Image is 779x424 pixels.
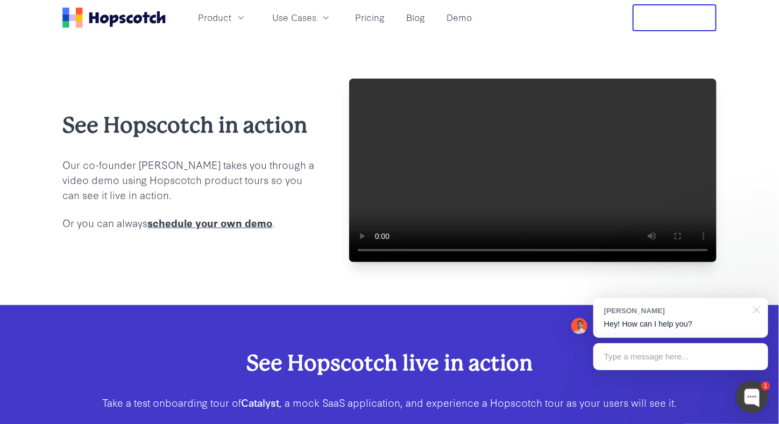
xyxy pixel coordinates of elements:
[97,395,682,410] p: Take a test onboarding tour of , a mock SaaS application, and experience a Hopscotch tour as your...
[272,11,316,24] span: Use Cases
[62,110,315,140] h2: See Hopscotch in action
[266,9,338,26] button: Use Cases
[62,157,315,202] p: Our co-founder [PERSON_NAME] takes you through a video demo using Hopscotch product tours so you ...
[62,215,315,230] p: Or you can always .
[198,11,231,24] span: Product
[241,395,279,409] b: Catalyst
[761,381,770,391] div: 1
[147,215,272,230] a: schedule your own demo
[633,4,717,31] button: Free Trial
[62,8,166,28] a: Home
[571,318,587,334] img: Mark Spera
[593,343,768,370] div: Type a message here...
[604,306,747,316] div: [PERSON_NAME]
[192,9,253,26] button: Product
[442,9,476,26] a: Demo
[604,319,757,330] p: Hey! How can I help you?
[402,9,429,26] a: Blog
[351,9,389,26] a: Pricing
[97,348,682,378] h2: See Hopscotch live in action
